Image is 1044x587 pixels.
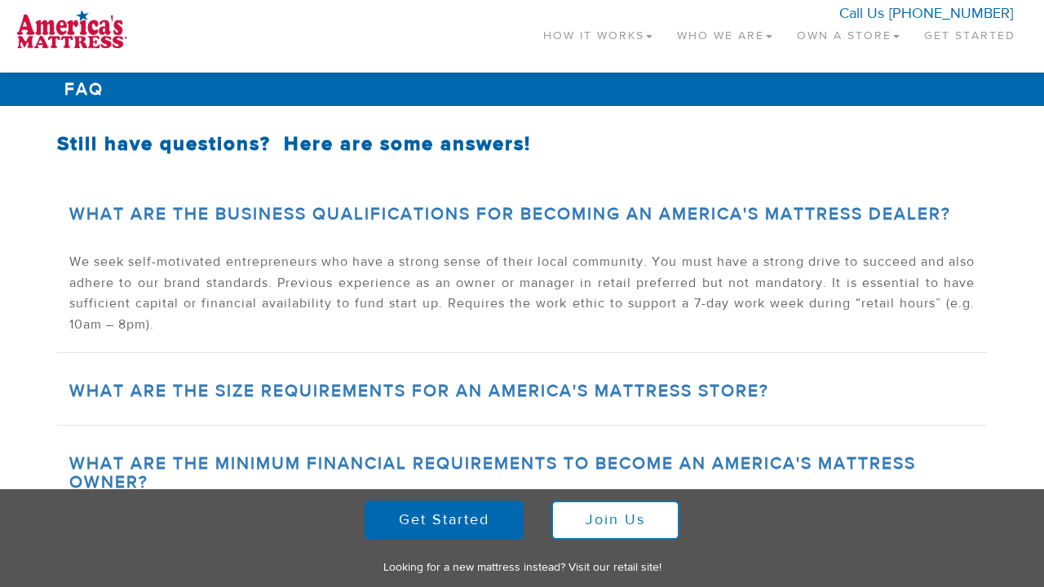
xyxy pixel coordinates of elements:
a: What are the size requirements for an America's Mattress store? [69,380,769,402]
a: Own a Store [785,8,912,56]
a: How It Works [531,8,665,56]
img: logo [16,8,127,49]
a: Looking for a new mattress instead? Visit our retail site! [383,560,661,575]
a: Join Us [551,501,679,540]
h1: FAQ [57,73,987,106]
a: What are the minimum financial requirements to become an America's Mattress Owner? [69,452,916,493]
p: We seek self-motivated entrepreneurs who have a strong sense of their local community. You must h... [69,252,975,335]
span: Call Us [839,4,884,23]
a: What are the business qualifications for becoming an America's Mattress Dealer? [69,203,951,225]
p: Still have questions? Here are some answers! [57,130,987,158]
a: [PHONE_NUMBER] [889,4,1013,23]
a: Who We Are [665,8,785,56]
a: Get Started [365,501,524,540]
a: Get Started [912,8,1028,56]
